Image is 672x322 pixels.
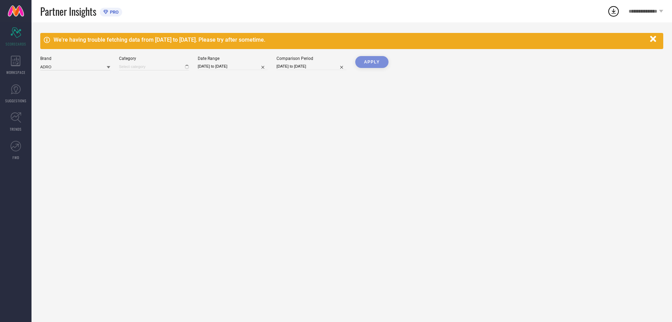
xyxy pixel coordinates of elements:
[54,36,646,43] div: We're having trouble fetching data from [DATE] to [DATE]. Please try after sometime.
[6,70,26,75] span: WORKSPACE
[119,56,189,61] div: Category
[198,63,268,70] input: Select date range
[40,56,110,61] div: Brand
[276,63,346,70] input: Select comparison period
[13,155,19,160] span: FWD
[276,56,346,61] div: Comparison Period
[10,126,22,132] span: TRENDS
[607,5,620,18] div: Open download list
[5,98,27,103] span: SUGGESTIONS
[198,56,268,61] div: Date Range
[108,9,119,15] span: PRO
[40,4,96,19] span: Partner Insights
[6,41,26,47] span: SCORECARDS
